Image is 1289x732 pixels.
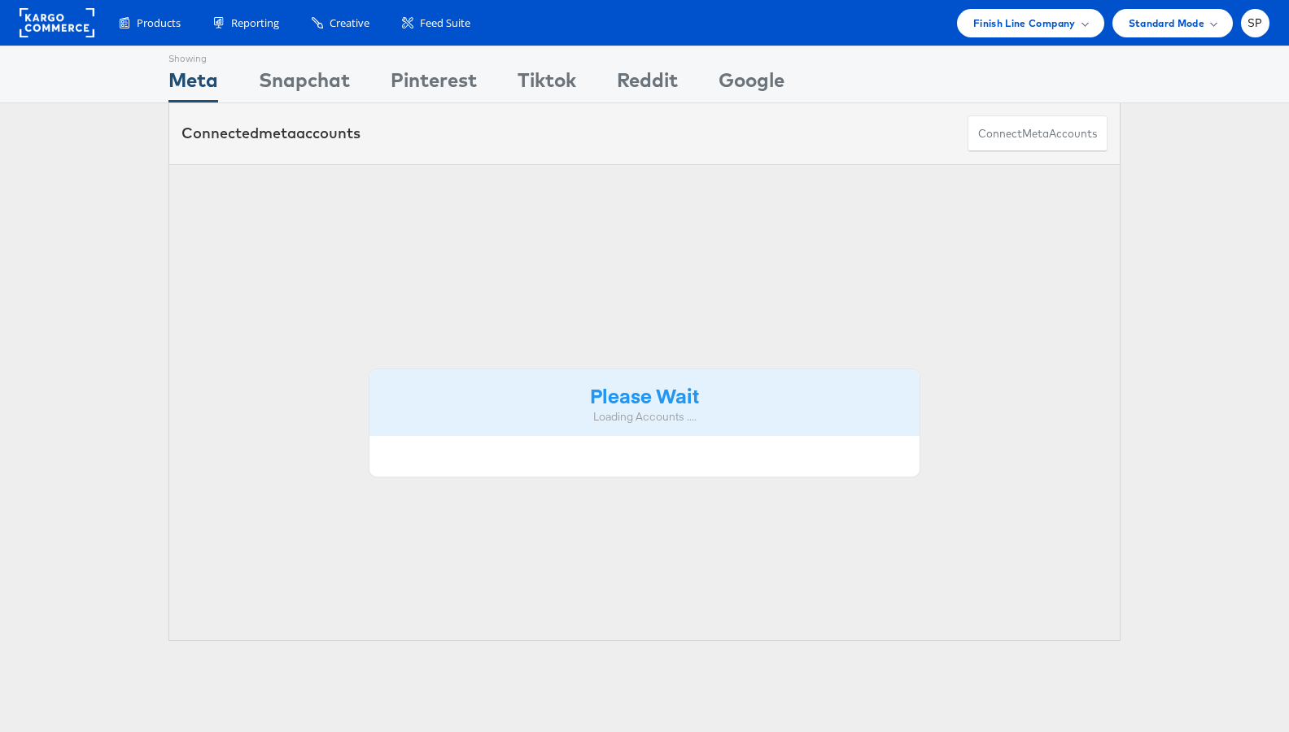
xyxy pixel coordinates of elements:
div: Pinterest [391,66,477,102]
div: Connected accounts [181,123,360,144]
div: Meta [168,66,218,102]
div: Showing [168,46,218,66]
span: Creative [330,15,369,31]
div: Loading Accounts .... [382,409,907,425]
span: SP [1247,18,1263,28]
span: Finish Line Company [973,15,1076,32]
span: Standard Mode [1129,15,1204,32]
div: Google [719,66,784,102]
strong: Please Wait [590,381,699,408]
div: Reddit [617,66,678,102]
span: meta [259,124,296,142]
span: meta [1022,126,1049,142]
span: Reporting [231,15,279,31]
button: ConnectmetaAccounts [968,115,1108,152]
div: Snapchat [259,66,350,102]
div: Tiktok [518,66,576,102]
span: Feed Suite [420,15,470,31]
span: Products [137,15,181,31]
